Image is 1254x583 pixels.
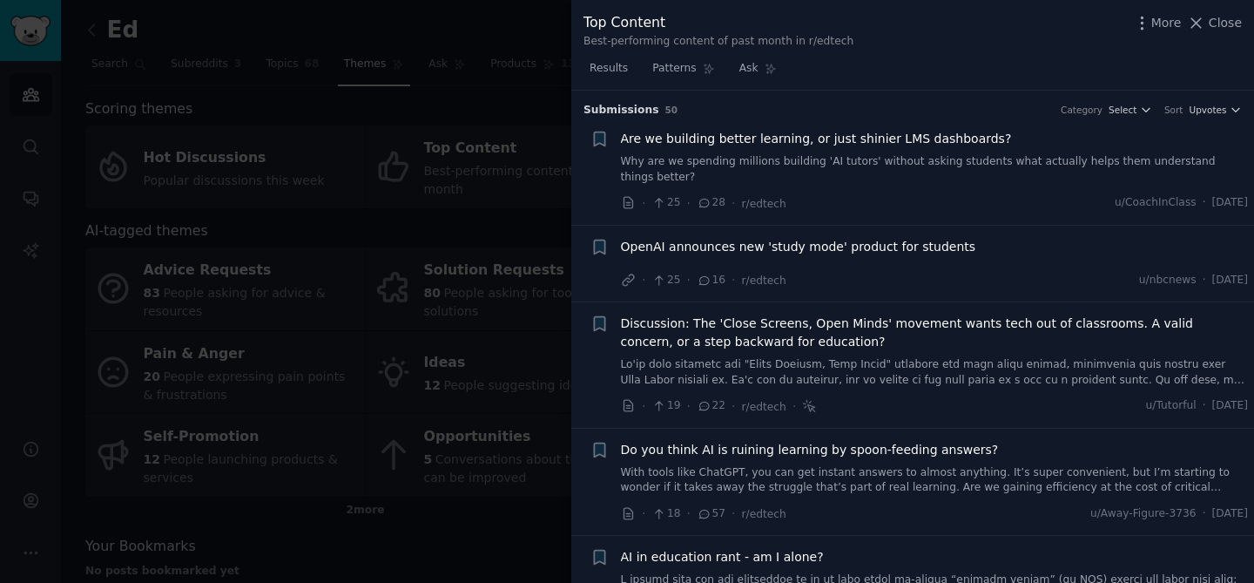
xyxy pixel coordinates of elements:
span: Close [1209,14,1242,32]
span: · [1203,398,1206,414]
span: · [642,397,645,416]
span: More [1151,14,1182,32]
div: Sort [1164,104,1183,116]
span: · [687,397,691,416]
span: u/Tutorful [1146,398,1197,414]
span: · [731,194,735,213]
span: r/edtech [742,401,786,413]
span: Patterns [652,61,696,77]
span: 25 [651,273,680,288]
span: · [1203,506,1206,522]
span: Results [590,61,628,77]
span: · [1203,273,1206,288]
span: Submission s [583,103,659,119]
span: · [731,271,735,289]
a: With tools like ChatGPT, you can get instant answers to almost anything. It’s super convenient, b... [621,465,1249,496]
span: [DATE] [1212,195,1248,211]
a: Are we building better learning, or just shinier LMS dashboards? [621,130,1012,148]
button: Select [1109,104,1152,116]
button: Upvotes [1189,104,1242,116]
span: 22 [697,398,725,414]
div: Best-performing content of past month in r/edtech [583,34,853,50]
span: · [731,397,735,416]
span: r/edtech [742,508,786,520]
a: Why are we spending millions building 'AI tutors' without asking students what actually helps the... [621,154,1249,185]
span: u/Away-Figure-3736 [1090,506,1197,522]
span: 57 [697,506,725,522]
span: 50 [665,105,678,115]
span: · [792,397,796,416]
button: More [1133,14,1182,32]
a: Lo'ip dolo sitametc adi "Elits Doeiusm, Temp Incid" utlabore etd magn aliqu enimad, minimvenia qu... [621,357,1249,388]
span: 28 [697,195,725,211]
span: u/CoachInClass [1115,195,1197,211]
a: Results [583,55,634,91]
span: 25 [651,195,680,211]
span: · [731,505,735,523]
span: · [642,505,645,523]
button: Close [1187,14,1242,32]
span: [DATE] [1212,273,1248,288]
span: [DATE] [1212,506,1248,522]
a: AI in education rant - am I alone? [621,548,824,566]
span: 16 [697,273,725,288]
span: [DATE] [1212,398,1248,414]
a: Discussion: The 'Close Screens, Open Minds' movement wants tech out of classrooms. A valid concer... [621,315,1249,351]
a: OpenAI announces new 'study mode' product for students [621,238,976,256]
span: · [687,194,691,213]
span: u/nbcnews [1139,273,1197,288]
span: · [687,271,691,289]
span: 19 [651,398,680,414]
div: Top Content [583,12,853,34]
div: Category [1061,104,1102,116]
span: Select [1109,104,1136,116]
a: Ask [733,55,783,91]
span: · [642,194,645,213]
a: Do you think AI is ruining learning by spoon-feeding answers? [621,441,999,459]
span: r/edtech [742,275,786,287]
span: r/edtech [742,198,786,210]
span: Ask [739,61,758,77]
span: · [1203,195,1206,211]
span: Upvotes [1189,104,1226,116]
span: · [642,271,645,289]
span: · [687,505,691,523]
span: 18 [651,506,680,522]
a: Patterns [646,55,720,91]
